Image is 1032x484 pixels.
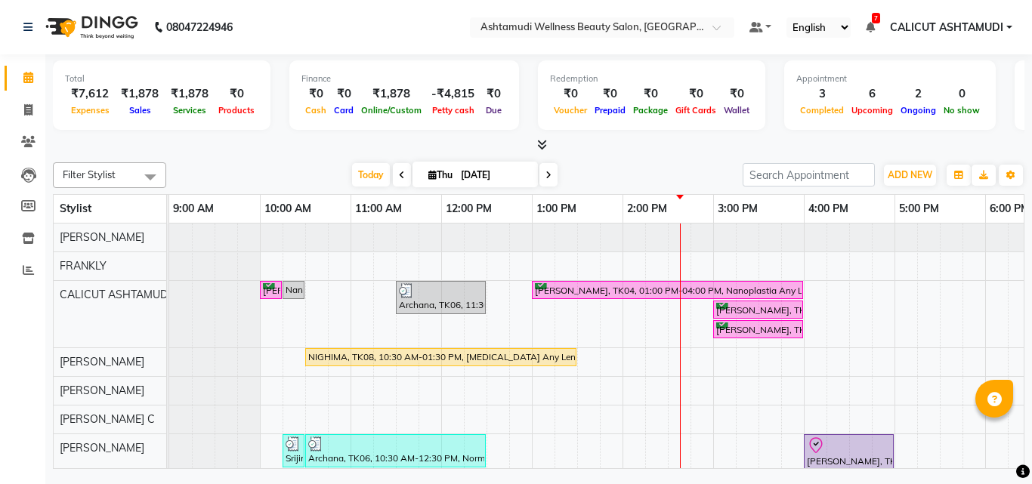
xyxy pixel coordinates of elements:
[307,436,484,465] div: Archana, TK06, 10:30 AM-12:30 PM, Normal Cleanup,Ice Cream Pedicure
[550,105,591,116] span: Voucher
[743,163,875,187] input: Search Appointment
[805,198,852,220] a: 4:00 PM
[550,85,591,103] div: ₹0
[330,105,357,116] span: Card
[125,105,155,116] span: Sales
[629,105,672,116] span: Package
[895,198,943,220] a: 5:00 PM
[623,198,671,220] a: 2:00 PM
[330,85,357,103] div: ₹0
[872,13,880,23] span: 7
[301,105,330,116] span: Cash
[884,165,936,186] button: ADD NEW
[65,85,115,103] div: ₹7,612
[60,230,144,244] span: [PERSON_NAME]
[165,85,215,103] div: ₹1,878
[60,288,171,301] span: CALICUT ASHTAMUDI
[482,105,505,116] span: Due
[261,198,315,220] a: 10:00 AM
[866,20,875,34] a: 7
[307,350,575,364] div: NIGHIMA, TK08, 10:30 AM-01:30 PM, [MEDICAL_DATA] Any Length Offer
[65,72,258,85] div: Total
[456,164,532,187] input: 2025-09-04
[67,105,113,116] span: Expenses
[60,412,155,426] span: [PERSON_NAME] C
[591,85,629,103] div: ₹0
[60,259,107,273] span: FRANKLY
[169,105,210,116] span: Services
[890,20,1003,35] span: CALICUT ASHTAMUDI
[720,85,753,103] div: ₹0
[351,198,406,220] a: 11:00 AM
[714,198,762,220] a: 3:00 PM
[301,85,330,103] div: ₹0
[897,105,940,116] span: Ongoing
[805,436,892,468] div: [PERSON_NAME], TK05, 04:00 PM-05:00 PM, D-Tan Cleanup
[60,441,144,455] span: [PERSON_NAME]
[533,283,802,297] div: [PERSON_NAME], TK04, 01:00 PM-04:00 PM, Nanoplastia Any Length Offer
[60,355,144,368] span: [PERSON_NAME]
[591,105,629,116] span: Prepaid
[969,424,1017,469] iframe: chat widget
[115,85,165,103] div: ₹1,878
[940,85,984,103] div: 0
[715,322,802,337] div: [PERSON_NAME], TK01, 03:00 PM-04:00 PM, Normal Cleanup
[533,198,580,220] a: 1:00 PM
[796,72,984,85] div: Appointment
[442,198,496,220] a: 12:00 PM
[425,169,456,180] span: Thu
[550,72,753,85] div: Redemption
[63,168,116,180] span: Filter Stylist
[261,283,280,297] div: [PERSON_NAME], TK03, 10:00 AM-10:15 AM, Nanoplastia Any Length Offer
[357,85,425,103] div: ₹1,878
[39,6,142,48] img: logo
[428,105,478,116] span: Petty cash
[796,105,848,116] span: Completed
[720,105,753,116] span: Wallet
[940,105,984,116] span: No show
[397,283,484,312] div: Archana, TK06, 11:30 AM-12:30 PM, Aroma Pedicure
[215,85,258,103] div: ₹0
[357,105,425,116] span: Online/Custom
[169,198,218,220] a: 9:00 AM
[715,303,802,317] div: [PERSON_NAME], TK01, 03:00 PM-04:00 PM, Normal Cleanup
[672,105,720,116] span: Gift Cards
[897,85,940,103] div: 2
[848,85,897,103] div: 6
[166,6,233,48] b: 08047224946
[60,384,144,397] span: [PERSON_NAME]
[284,283,303,297] div: Nandna, TK02, 10:15 AM-10:30 AM, Eyebrows Threading
[629,85,672,103] div: ₹0
[284,436,303,465] div: Srijina, TK07, 10:15 AM-10:30 AM, Eyebrows Threading
[848,105,897,116] span: Upcoming
[301,72,507,85] div: Finance
[672,85,720,103] div: ₹0
[60,202,91,215] span: Stylist
[480,85,507,103] div: ₹0
[352,163,390,187] span: Today
[425,85,480,103] div: -₹4,815
[796,85,848,103] div: 3
[215,105,258,116] span: Products
[888,169,932,180] span: ADD NEW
